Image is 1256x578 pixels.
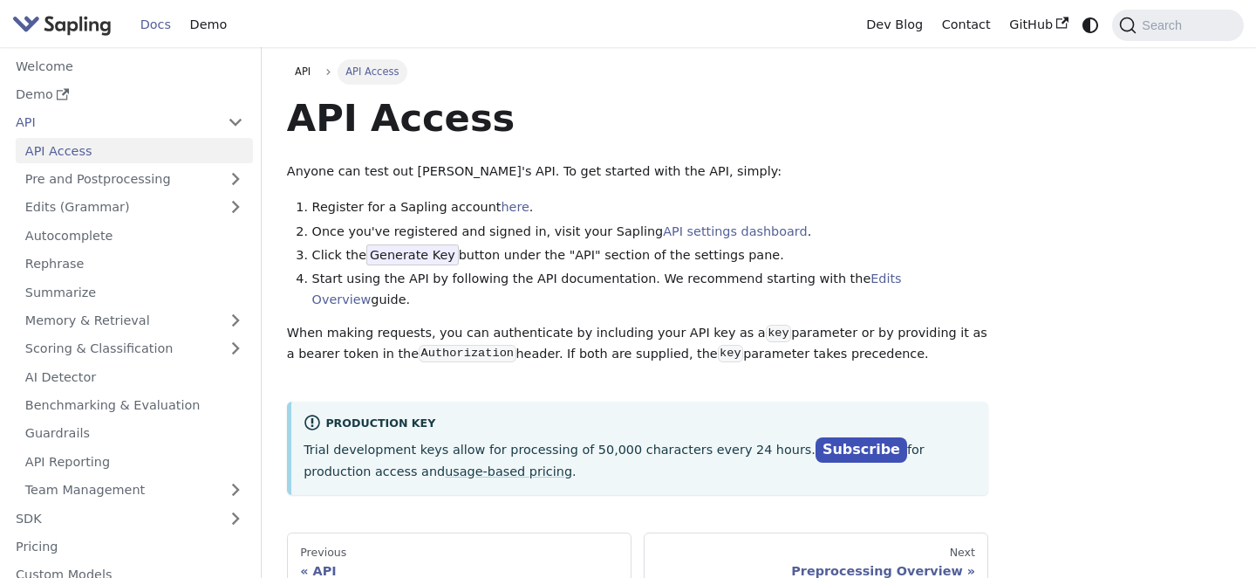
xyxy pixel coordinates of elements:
img: Sapling.ai [12,12,112,38]
a: API settings dashboard [663,224,807,238]
p: Anyone can test out [PERSON_NAME]'s API. To get started with the API, simply: [287,162,989,182]
a: API Access [16,138,253,163]
a: Benchmarking & Evaluation [16,393,253,418]
p: Trial development keys allow for processing of 50,000 characters every 24 hours. for production a... [304,438,976,482]
button: Search (Command+K) [1112,10,1243,41]
li: Once you've registered and signed in, visit your Sapling . [312,222,989,243]
a: Dev Blog [857,11,932,38]
li: Start using the API by following the API documentation. We recommend starting with the guide. [312,269,989,311]
a: AI Detector [16,364,253,389]
a: Scoring & Classification [16,336,253,361]
a: Welcome [6,53,253,79]
a: Demo [181,11,236,38]
a: Pre and Postprocessing [16,167,253,192]
a: Autocomplete [16,223,253,248]
button: Expand sidebar category 'SDK' [218,506,253,531]
a: Edits (Grammar) [16,195,253,220]
div: Next [658,546,975,560]
span: Generate Key [366,244,459,265]
h1: API Access [287,94,989,141]
span: API Access [338,59,407,84]
a: Pricing [6,534,253,560]
code: key [718,345,743,362]
a: Subscribe [816,437,907,463]
a: SDK [6,506,218,531]
button: Collapse sidebar category 'API' [218,110,253,135]
a: Rephrase [16,251,253,277]
a: API Reporting [16,449,253,474]
a: API [6,110,218,135]
a: Memory & Retrieval [16,308,253,334]
a: GitHub [1000,11,1077,38]
a: here [501,200,529,214]
a: Team Management [16,478,253,503]
a: Sapling.aiSapling.ai [12,12,118,38]
a: Summarize [16,279,253,305]
a: API [287,59,319,84]
nav: Breadcrumbs [287,59,989,84]
div: Production Key [304,414,976,435]
a: Guardrails [16,421,253,446]
div: Previous [300,546,618,560]
code: Authorization [419,345,515,362]
li: Click the button under the "API" section of the settings pane. [312,245,989,266]
a: Demo [6,82,253,107]
span: Search [1137,18,1192,32]
span: API [295,65,311,78]
button: Switch between dark and light mode (currently system mode) [1078,12,1103,38]
a: usage-based pricing [445,464,572,478]
li: Register for a Sapling account . [312,197,989,218]
a: Contact [932,11,1000,38]
a: Docs [131,11,181,38]
p: When making requests, you can authenticate by including your API key as a parameter or by providi... [287,323,989,365]
code: key [766,325,791,342]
